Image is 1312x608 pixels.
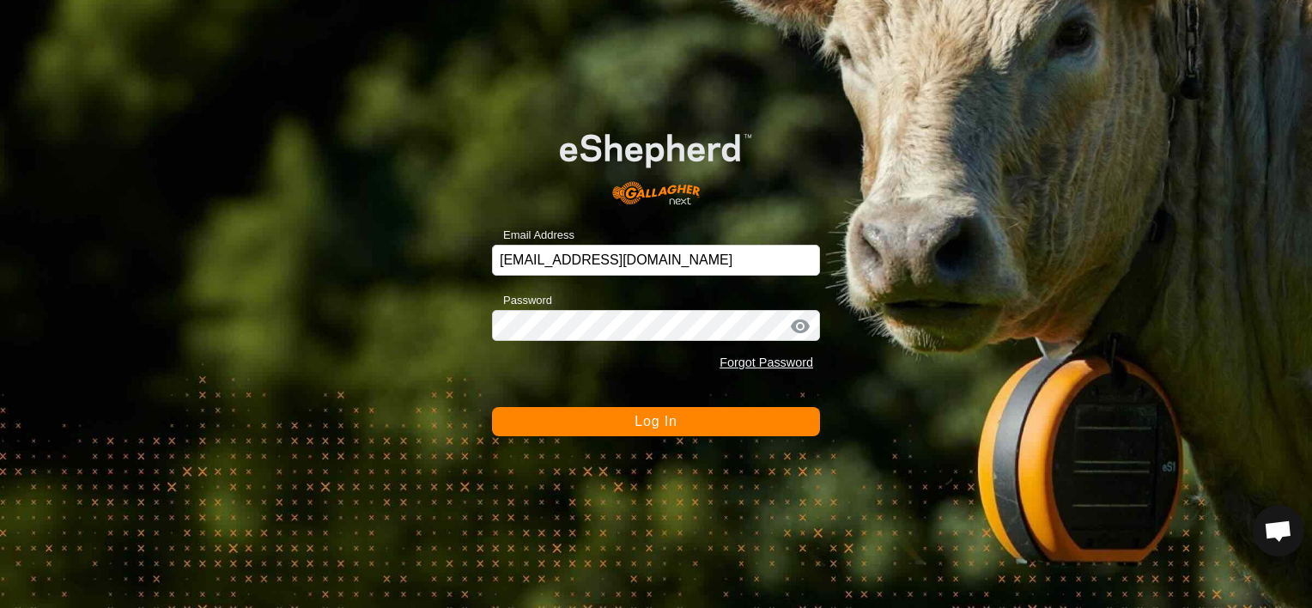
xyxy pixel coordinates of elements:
[492,292,552,309] label: Password
[492,407,820,436] button: Log In
[1253,505,1304,556] div: Open chat
[492,245,820,276] input: Email Address
[492,227,574,244] label: Email Address
[525,106,787,218] img: E-shepherd Logo
[720,356,813,369] a: Forgot Password
[635,414,677,429] span: Log In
